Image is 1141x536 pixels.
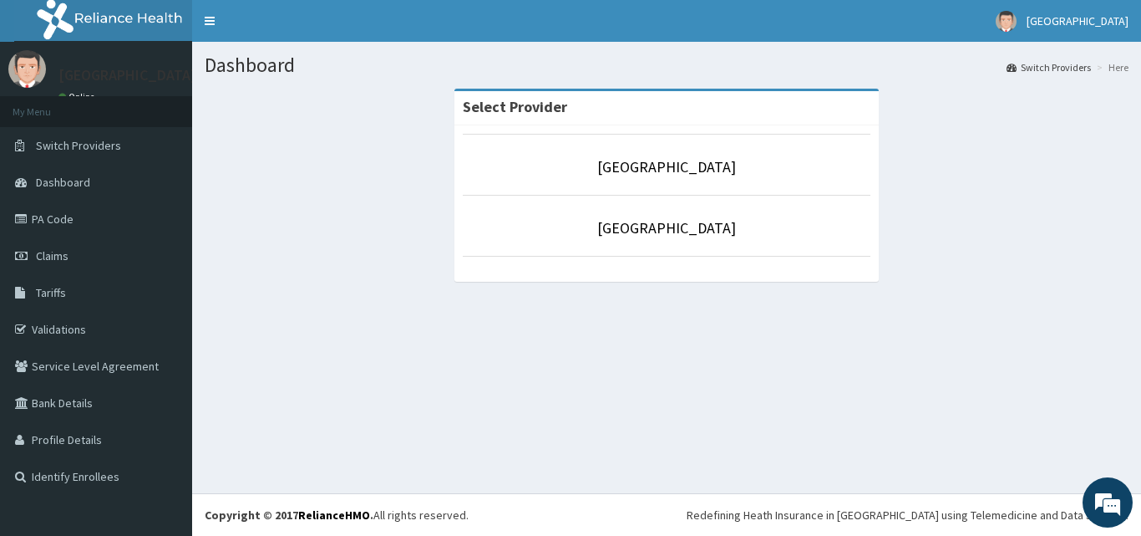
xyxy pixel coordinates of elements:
h1: Dashboard [205,54,1128,76]
span: Tariffs [36,285,66,300]
a: RelianceHMO [298,508,370,523]
a: Switch Providers [1007,60,1091,74]
span: Dashboard [36,175,90,190]
span: [GEOGRAPHIC_DATA] [1027,13,1128,28]
span: Switch Providers [36,138,121,153]
img: User Image [996,11,1017,32]
a: Online [58,91,99,103]
a: [GEOGRAPHIC_DATA] [597,157,736,176]
li: Here [1093,60,1128,74]
a: [GEOGRAPHIC_DATA] [597,218,736,237]
span: Claims [36,248,68,263]
strong: Copyright © 2017 . [205,508,373,523]
div: Redefining Heath Insurance in [GEOGRAPHIC_DATA] using Telemedicine and Data Science! [687,507,1128,523]
img: User Image [8,50,46,88]
strong: Select Provider [463,97,567,116]
p: [GEOGRAPHIC_DATA] [58,68,196,83]
footer: All rights reserved. [192,493,1141,536]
